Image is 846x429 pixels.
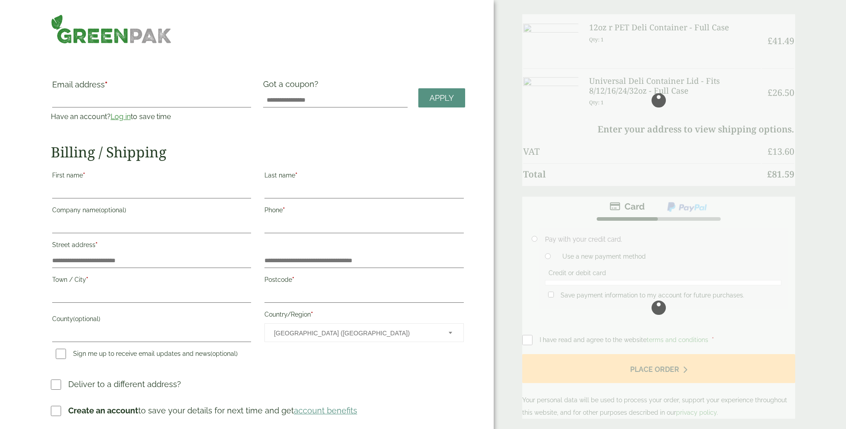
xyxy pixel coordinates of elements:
label: Country/Region [264,308,463,323]
span: (optional) [99,206,126,214]
label: County [52,313,251,328]
span: (optional) [210,350,238,357]
label: Street address [52,239,251,254]
span: Country/Region [264,323,463,342]
abbr: required [95,241,98,248]
a: account benefits [294,406,357,415]
label: Sign me up to receive email updates and news [52,350,241,360]
input: Sign me up to receive email updates and news(optional) [56,349,66,359]
label: Last name [264,169,463,184]
label: Town / City [52,273,251,289]
abbr: required [295,172,297,179]
abbr: required [83,172,85,179]
strong: Create an account [68,406,138,415]
label: Phone [264,204,463,219]
span: (optional) [73,315,100,322]
abbr: required [283,206,285,214]
span: Apply [429,93,454,103]
abbr: required [86,276,88,283]
label: Company name [52,204,251,219]
abbr: required [292,276,294,283]
a: Log in [111,112,131,121]
p: to save your details for next time and get [68,404,357,417]
a: Apply [418,88,465,107]
h2: Billing / Shipping [51,144,465,161]
p: Deliver to a different address? [68,378,181,390]
abbr: required [105,80,107,89]
p: Have an account? to save time [51,111,252,122]
span: United Kingdom (UK) [274,324,436,342]
label: Got a coupon? [263,79,322,93]
label: Postcode [264,273,463,289]
img: GreenPak Supplies [51,14,172,44]
label: Email address [52,81,251,93]
abbr: required [311,311,313,318]
label: First name [52,169,251,184]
